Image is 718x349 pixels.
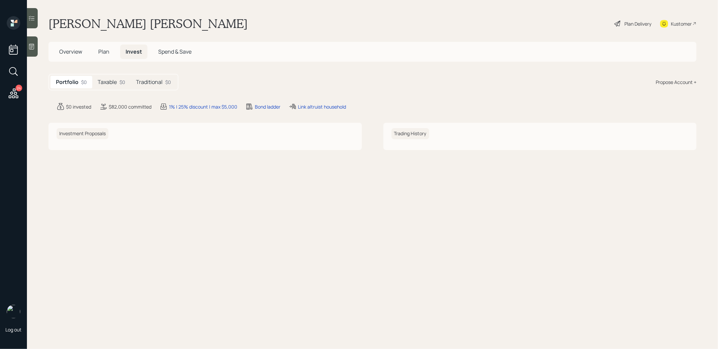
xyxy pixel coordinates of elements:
div: $0 invested [66,103,91,110]
h5: Portfolio [56,79,78,85]
span: Spend & Save [158,48,192,55]
span: Plan [98,48,109,55]
h6: Trading History [391,128,429,139]
div: Log out [5,326,22,333]
div: Bond ladder [255,103,280,110]
div: $0 [81,79,87,86]
div: Kustomer [671,20,692,27]
h5: Taxable [98,79,117,85]
div: 24 [15,85,22,91]
div: $0 [119,79,125,86]
div: Link altruist household [298,103,346,110]
img: treva-nostdahl-headshot.png [7,305,20,318]
span: Overview [59,48,82,55]
h5: Traditional [136,79,163,85]
span: Invest [126,48,142,55]
h1: [PERSON_NAME] [PERSON_NAME] [48,16,248,31]
div: $0 [165,79,171,86]
h6: Investment Proposals [57,128,108,139]
div: 1% | 25% discount | max $5,000 [169,103,237,110]
div: Propose Account + [656,79,696,86]
div: $82,000 committed [109,103,151,110]
div: Plan Delivery [624,20,651,27]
